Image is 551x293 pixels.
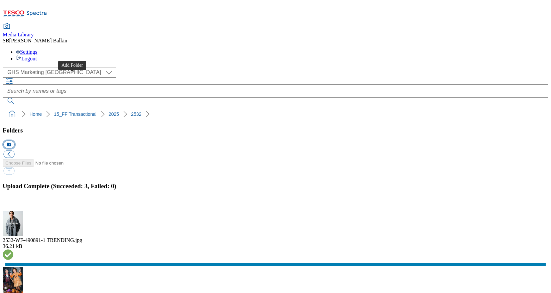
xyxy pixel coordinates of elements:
[3,183,548,190] h3: Upload Complete (Succeeded: 3, Failed: 0)
[9,38,67,43] span: [PERSON_NAME] Balkin
[29,111,42,117] a: Home
[3,32,34,37] span: Media Library
[3,108,548,120] nav: breadcrumb
[54,111,97,117] a: 15_FF Transactional
[3,38,9,43] span: SB
[3,127,548,134] h3: Folders
[16,56,37,61] a: Logout
[3,211,23,236] img: preview
[3,24,34,38] a: Media Library
[3,84,548,98] input: Search by names or tags
[109,111,119,117] a: 2025
[3,243,548,249] div: 36.21 kB
[3,267,23,293] img: preview
[3,237,548,243] div: 2532-WF-490891-1 TRENDING.jpg
[16,49,37,55] a: Settings
[7,109,17,119] a: home
[131,111,141,117] a: 2532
